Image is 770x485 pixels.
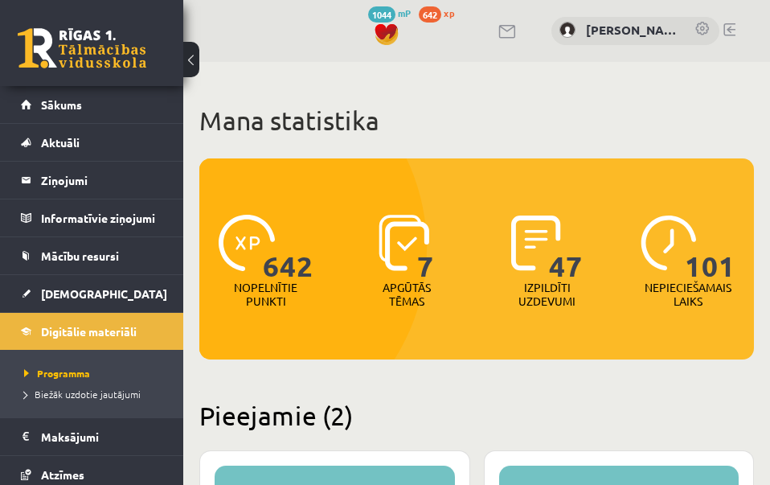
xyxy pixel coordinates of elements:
[41,162,163,199] legend: Ziņojumi
[24,388,141,401] span: Biežāk uzdotie jautājumi
[368,6,411,19] a: 1044 mP
[41,467,84,482] span: Atzīmes
[444,6,454,19] span: xp
[21,162,163,199] a: Ziņojumi
[263,215,313,281] span: 642
[685,215,735,281] span: 101
[368,6,395,23] span: 1044
[641,215,697,271] img: icon-clock-7be60019b62300814b6bd22b8e044499b485619524d84068768e800edab66f18.svg
[559,22,575,38] img: Anna Leibus
[21,237,163,274] a: Mācību resursi
[21,124,163,161] a: Aktuāli
[375,281,438,308] p: Apgūtās tēmas
[398,6,411,19] span: mP
[586,21,678,39] a: [PERSON_NAME]
[41,97,82,112] span: Sākums
[24,367,90,380] span: Programma
[645,281,731,308] p: Nepieciešamais laiks
[21,313,163,350] a: Digitālie materiāli
[379,215,429,271] img: icon-learned-topics-4a711ccc23c960034f471b6e78daf4a3bad4a20eaf4de84257b87e66633f6470.svg
[41,249,119,263] span: Mācību resursi
[21,86,163,123] a: Sākums
[21,418,163,455] a: Maksājumi
[41,286,167,301] span: [DEMOGRAPHIC_DATA]
[549,215,583,281] span: 47
[419,6,441,23] span: 642
[199,105,754,137] h1: Mana statistika
[24,387,167,401] a: Biežāk uzdotie jautājumi
[419,6,462,19] a: 642 xp
[41,199,163,236] legend: Informatīvie ziņojumi
[41,135,80,150] span: Aktuāli
[41,418,163,455] legend: Maksājumi
[234,281,297,308] p: Nopelnītie punkti
[219,215,275,271] img: icon-xp-0682a9bc20223a9ccc6f5883a126b849a74cddfe5390d2b41b4391c66f2066e7.svg
[511,215,561,271] img: icon-completed-tasks-ad58ae20a441b2904462921112bc710f1caf180af7a3daa7317a5a94f2d26646.svg
[21,199,163,236] a: Informatīvie ziņojumi
[18,28,146,68] a: Rīgas 1. Tālmācības vidusskola
[21,275,163,312] a: [DEMOGRAPHIC_DATA]
[41,324,137,339] span: Digitālie materiāli
[24,366,167,380] a: Programma
[516,281,579,308] p: Izpildīti uzdevumi
[417,215,434,281] span: 7
[199,400,754,431] h2: Pieejamie (2)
